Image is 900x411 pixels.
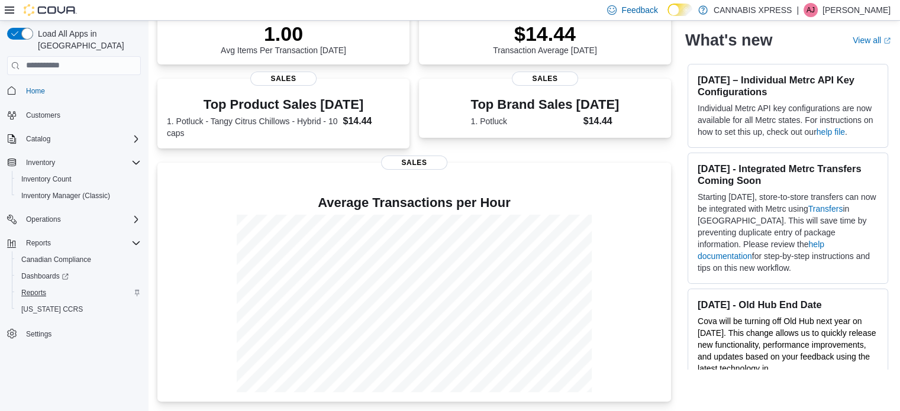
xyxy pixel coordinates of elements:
h3: Top Brand Sales [DATE] [471,98,620,112]
dd: $14.44 [343,114,399,128]
p: $14.44 [493,22,597,46]
button: Inventory [2,154,146,171]
span: Reports [26,238,51,248]
input: Dark Mode [667,4,692,16]
dt: 1. Potluck - Tangy Citrus Chillows - Hybrid - 10 caps [167,115,338,139]
button: Canadian Compliance [12,251,146,268]
span: Inventory [26,158,55,167]
p: CANNABIS XPRESS [714,3,792,17]
img: Cova [24,4,77,16]
h3: Top Product Sales [DATE] [167,98,400,112]
a: Reports [17,286,51,300]
a: [US_STATE] CCRS [17,302,88,316]
span: Operations [21,212,141,226]
button: Operations [2,211,146,228]
h4: Average Transactions per Hour [167,196,662,210]
button: Inventory Manager (Classic) [12,187,146,204]
span: Canadian Compliance [21,255,91,264]
span: Sales [512,72,578,86]
a: Dashboards [12,268,146,284]
button: [US_STATE] CCRS [12,301,146,318]
span: Sales [381,156,447,170]
span: Inventory Count [21,174,72,184]
span: Reports [17,286,141,300]
span: Customers [26,111,60,120]
span: Canadian Compliance [17,253,141,267]
span: Customers [21,108,141,122]
span: Home [21,83,141,98]
a: View allExternal link [853,35,891,45]
span: Inventory [21,156,141,170]
h2: What's new [685,31,772,50]
button: Reports [12,284,146,301]
dt: 1. Potluck [471,115,579,127]
span: Feedback [621,4,657,16]
svg: External link [883,37,891,44]
h3: [DATE] – Individual Metrc API Key Configurations [698,74,878,98]
span: Cova will be turning off Old Hub next year on [DATE]. This change allows us to quickly release ne... [698,316,876,385]
span: Inventory Count [17,172,141,186]
button: Settings [2,325,146,342]
span: Load All Apps in [GEOGRAPHIC_DATA] [33,28,141,51]
div: Transaction Average [DATE] [493,22,597,55]
span: Sales [250,72,317,86]
span: Home [26,86,45,96]
h3: [DATE] - Old Hub End Date [698,299,878,310]
span: Inventory Manager (Classic) [21,191,110,200]
div: Avg Items Per Transaction [DATE] [221,22,346,55]
h3: [DATE] - Integrated Metrc Transfers Coming Soon [698,163,878,186]
span: Operations [26,215,61,224]
a: help file [817,127,845,137]
button: Operations [21,212,66,226]
span: AJ [807,3,815,17]
button: Home [2,82,146,99]
span: Dashboards [17,269,141,283]
p: Starting [DATE], store-to-store transfers can now be integrated with Metrc using in [GEOGRAPHIC_D... [698,191,878,274]
span: Dashboards [21,271,69,281]
a: Canadian Compliance [17,253,96,267]
p: [PERSON_NAME] [822,3,891,17]
span: Catalog [21,132,141,146]
button: Catalog [21,132,55,146]
dd: $14.44 [583,114,620,128]
button: Catalog [2,131,146,147]
span: Catalog [26,134,50,144]
nav: Complex example [7,77,141,373]
span: Reports [21,288,46,297]
a: Customers [21,108,65,122]
p: | [796,3,799,17]
span: Settings [21,326,141,341]
p: Individual Metrc API key configurations are now available for all Metrc states. For instructions ... [698,102,878,138]
a: help documentation [698,240,824,261]
span: Washington CCRS [17,302,141,316]
a: Settings [21,327,56,341]
button: Customers [2,106,146,124]
span: [US_STATE] CCRS [21,305,83,314]
a: Dashboards [17,269,73,283]
button: Inventory Count [12,171,146,187]
div: Anthony John [804,3,818,17]
button: Reports [2,235,146,251]
button: Reports [21,236,56,250]
a: Home [21,84,50,98]
a: Inventory Manager (Classic) [17,189,115,203]
span: Inventory Manager (Classic) [17,189,141,203]
button: Inventory [21,156,60,170]
a: Transfers [808,204,843,213]
span: Reports [21,236,141,250]
a: Inventory Count [17,172,76,186]
p: 1.00 [221,22,346,46]
span: Settings [26,329,51,339]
